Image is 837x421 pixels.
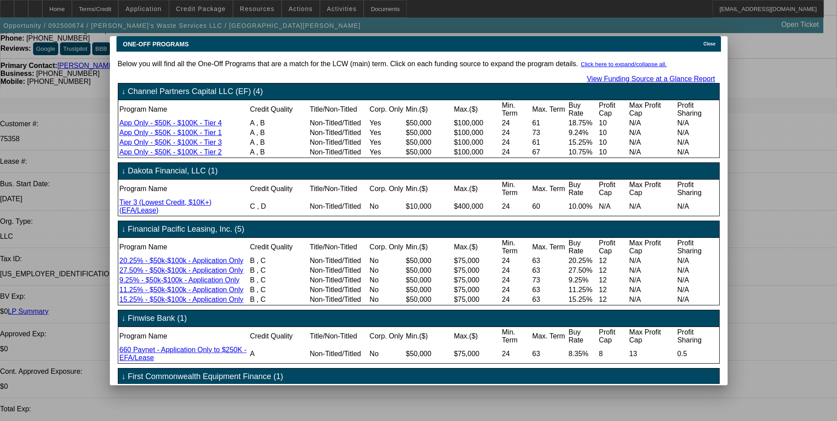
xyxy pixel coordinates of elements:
a: 660 Paynet - Application Only to $250K - EFA/Lease [120,346,247,361]
td: Corp. Only [369,328,405,345]
td: 73 [532,276,567,285]
td: Min.($) [405,328,453,345]
td: Corp. Only [369,101,405,118]
span: A [250,350,255,357]
a: View Funding Source at a Glance Report [587,75,715,83]
td: Non-Titled/Titled [309,276,368,285]
span: , [256,139,258,146]
td: No [369,266,405,275]
td: N/A [677,148,718,157]
a: 27.50% - $50k-$100k - Application Only [120,267,244,274]
td: Max.($) [454,101,501,118]
a: 9.25% - $50k-$100k - Application Only [120,276,240,284]
a: 20.25% - $50k-$100k - Application Only [120,257,244,264]
td: No [369,286,405,294]
td: Non-Titled/Titled [309,198,368,215]
span: ↓ [122,225,126,234]
td: N/A [677,256,718,265]
span: A [250,129,254,136]
td: Corp. Only [369,239,405,256]
td: 10 [598,119,628,128]
td: 9.24% [568,128,597,137]
td: 24 [502,119,531,128]
td: $50,000 [405,286,453,294]
td: $75,000 [454,295,501,304]
td: Title/Non-Titled [309,101,368,118]
td: Program Name [119,101,249,118]
span: Close [703,41,715,46]
td: Max. Term [532,239,567,256]
td: 67 [532,148,567,157]
td: 24 [502,276,531,285]
td: $50,000 [405,276,453,285]
td: No [369,295,405,304]
td: Credit Quality [249,101,308,118]
td: 0.5 [677,346,718,362]
td: Non-Titled/Titled [309,119,368,128]
span: B [250,276,255,284]
td: N/A [677,295,718,304]
td: 63 [532,346,567,362]
td: 24 [502,128,531,137]
td: N/A [629,295,676,304]
td: Non-Titled/Titled [309,286,368,294]
td: Yes [369,128,405,137]
td: N/A [629,119,676,128]
td: Max Profit Cap [629,328,676,345]
td: Non-Titled/Titled [309,148,368,157]
td: 10 [598,128,628,137]
span: Dakota Financial, LLC (1) [128,166,218,176]
td: $100,000 [454,148,501,157]
td: Yes [369,148,405,157]
span: A [250,148,254,156]
span: First Commonwealth Equipment Finance (1) [128,372,283,381]
span: B [250,257,255,264]
a: Tier 3 (Lowest Credit, $10K+) (EFA/Lease) [120,199,212,214]
td: 60 [532,198,567,215]
span: A [250,139,254,146]
span: B [260,139,265,146]
td: 11.25% [568,286,597,294]
td: $100,000 [454,128,501,137]
td: N/A [629,266,676,275]
td: Max. Term [532,328,567,345]
td: Profit Cap [598,328,628,345]
td: $50,000 [405,256,453,265]
td: $75,000 [454,256,501,265]
td: N/A [677,128,718,137]
td: Non-Titled/Titled [309,346,368,362]
span: Financial Pacific Leasing, Inc. (5) [128,225,244,234]
td: Min. Term [502,239,531,256]
td: 20.25% [568,256,597,265]
td: Min.($) [405,239,453,256]
td: N/A [677,198,718,215]
td: 73 [532,128,567,137]
td: N/A [629,128,676,137]
td: Max. Term [532,180,567,197]
td: $10,000 [405,198,453,215]
span: ONE-OFF PROGRAMS [123,41,189,48]
a: 15.25% - $50k-$100k - Application Only [120,296,244,303]
td: Profit Sharing [677,328,718,345]
td: N/A [629,138,676,147]
span: Channel Partners Capital LLC (EF) (4) [128,87,263,96]
td: Buy Rate [568,328,597,345]
td: $50,000 [405,266,453,275]
span: ↓ [122,372,126,381]
td: No [369,256,405,265]
td: N/A [677,266,718,275]
td: Title/Non-Titled [309,239,368,256]
td: $50,000 [405,295,453,304]
td: N/A [629,276,676,285]
span: B [260,129,265,136]
td: 9.25% [568,276,597,285]
a: App Only - $50K - $100K - Tier 1 [120,129,222,136]
td: N/A [629,286,676,294]
button: Click here to expand/collapse all. [578,60,669,68]
td: Profit Sharing [677,101,718,118]
td: 63 [532,266,567,275]
td: 63 [532,295,567,304]
td: 15.25% [568,138,597,147]
td: 24 [502,138,531,147]
td: N/A [629,148,676,157]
